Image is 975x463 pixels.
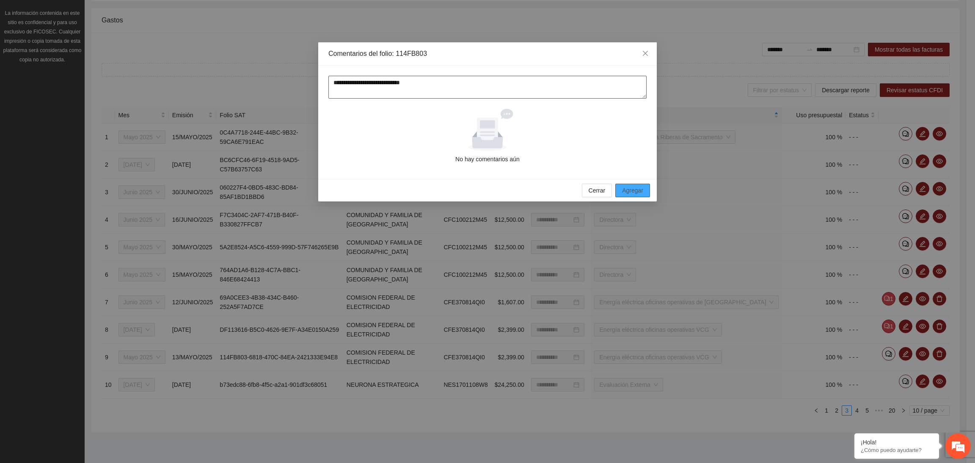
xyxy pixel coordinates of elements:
[622,186,643,195] span: Agregar
[328,49,647,58] div: Comentarios del folio: 114FB803
[4,231,161,261] textarea: Escriba su mensaje y pulse “Intro”
[139,4,159,25] div: Minimizar ventana de chat en vivo
[589,186,606,195] span: Cerrar
[49,113,117,198] span: Estamos en línea.
[861,439,933,446] div: ¡Hola!
[861,447,933,453] p: ¿Cómo puedo ayudarte?
[634,42,657,65] button: Close
[615,184,650,197] button: Agregar
[642,50,649,57] span: close
[44,43,142,54] div: Chatee con nosotros ahora
[332,154,643,164] div: No hay comentarios aún
[582,184,612,197] button: Cerrar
